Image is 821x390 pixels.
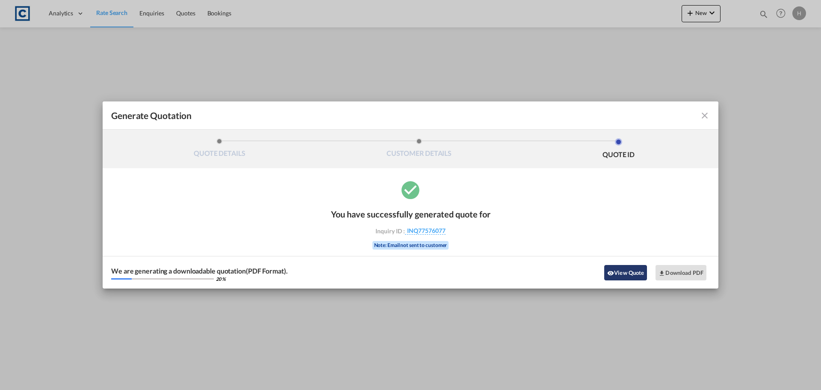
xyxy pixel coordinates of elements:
md-icon: icon-checkbox-marked-circle [400,179,421,200]
li: QUOTE DETAILS [120,138,319,161]
li: QUOTE ID [519,138,718,161]
div: 20 % [216,277,226,281]
li: CUSTOMER DETAILS [319,138,519,161]
md-icon: icon-close fg-AAA8AD cursor m-0 [700,110,710,121]
span: INQ77576077 [405,227,446,235]
div: We are generating a downloadable quotation(PDF Format). [111,268,288,274]
button: icon-eyeView Quote [604,265,647,280]
md-icon: icon-download [659,270,665,277]
md-icon: icon-eye [607,270,614,277]
div: Inquiry ID : [361,227,460,235]
button: Download PDF [656,265,706,280]
md-dialog: Generate QuotationQUOTE ... [103,101,718,289]
div: Note: Email not sent to customer [372,241,449,250]
div: You have successfully generated quote for [331,209,490,219]
span: Generate Quotation [111,110,192,121]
